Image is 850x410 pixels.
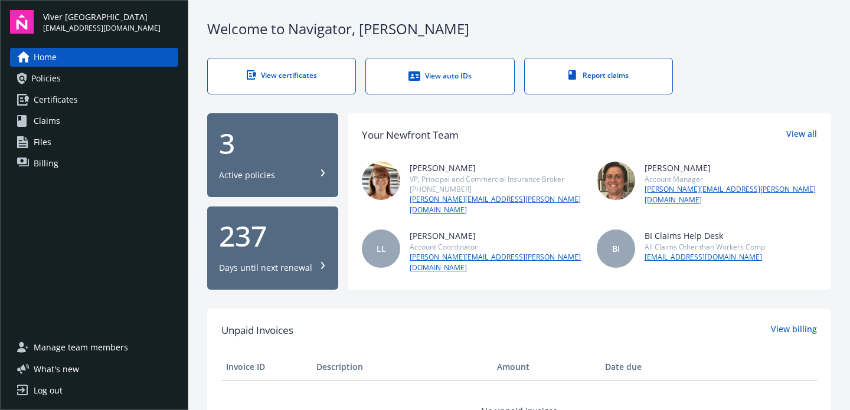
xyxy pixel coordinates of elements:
div: Report claims [548,70,649,80]
img: navigator-logo.svg [10,10,34,34]
a: [PERSON_NAME][EMAIL_ADDRESS][PERSON_NAME][DOMAIN_NAME] [410,252,582,273]
span: Billing [34,154,58,173]
button: 3Active policies [207,113,338,197]
img: photo [362,162,400,200]
a: Manage team members [10,338,178,357]
div: Account Manager [645,174,817,184]
div: Account Coordinator [410,242,582,252]
a: Home [10,48,178,67]
span: LL [377,242,386,255]
a: View billing [771,323,817,338]
a: View all [786,127,817,143]
a: Policies [10,69,178,88]
div: [PERSON_NAME] [410,229,582,242]
div: [PHONE_NUMBER] [410,184,582,194]
div: View auto IDs [390,70,490,82]
div: [PERSON_NAME] [410,162,582,174]
div: Log out [34,381,63,400]
a: Files [10,133,178,152]
div: 237 [219,222,326,250]
button: Viver [GEOGRAPHIC_DATA][EMAIL_ADDRESS][DOMAIN_NAME] [43,10,178,34]
th: Invoice ID [221,353,312,381]
span: Viver [GEOGRAPHIC_DATA] [43,11,161,23]
div: [PERSON_NAME] [645,162,817,174]
span: Certificates [34,90,78,109]
span: Home [34,48,57,67]
a: Claims [10,111,178,130]
a: Billing [10,154,178,173]
div: Your Newfront Team [362,127,459,143]
a: Report claims [524,58,673,94]
span: Manage team members [34,338,128,357]
div: BI Claims Help Desk [645,229,765,242]
a: View certificates [207,58,356,94]
a: [PERSON_NAME][EMAIL_ADDRESS][PERSON_NAME][DOMAIN_NAME] [645,184,817,205]
th: Amount [492,353,600,381]
span: Claims [34,111,60,130]
a: [EMAIL_ADDRESS][DOMAIN_NAME] [645,252,765,263]
div: 3 [219,129,326,158]
div: Welcome to Navigator , [PERSON_NAME] [207,19,831,39]
a: [PERSON_NAME][EMAIL_ADDRESS][PERSON_NAME][DOMAIN_NAME] [410,194,582,215]
span: Unpaid Invoices [221,323,293,338]
div: VP, Principal and Commercial Insurance Broker [410,174,582,184]
th: Date due [600,353,691,381]
a: Certificates [10,90,178,109]
th: Description [312,353,492,381]
span: Files [34,133,51,152]
span: What ' s new [34,363,79,375]
a: View auto IDs [365,58,514,94]
div: View certificates [231,70,332,80]
button: What's new [10,363,98,375]
span: Policies [31,69,61,88]
span: BI [612,242,620,255]
img: photo [597,162,635,200]
span: [EMAIL_ADDRESS][DOMAIN_NAME] [43,23,161,34]
button: 237Days until next renewal [207,206,338,290]
div: All Claims Other than Workers Comp [645,242,765,252]
div: Days until next renewal [219,262,312,274]
div: Active policies [219,169,275,181]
